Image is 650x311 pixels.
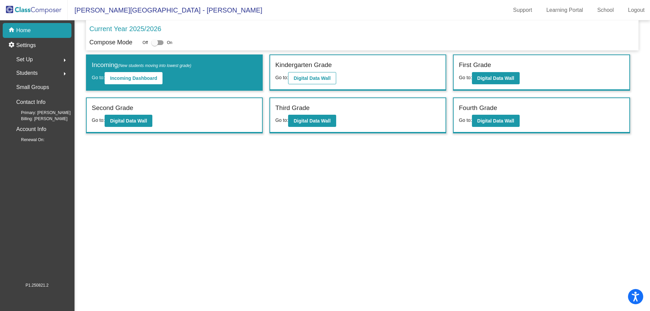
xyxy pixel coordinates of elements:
span: Students [16,68,38,78]
span: Go to: [92,117,105,123]
p: Small Groups [16,83,49,92]
span: [PERSON_NAME][GEOGRAPHIC_DATA] - [PERSON_NAME] [68,5,262,16]
p: Settings [16,41,36,49]
span: Renewal On: [10,137,44,143]
label: Third Grade [275,103,309,113]
span: Primary: [PERSON_NAME] [10,110,71,116]
span: Go to: [459,117,472,123]
a: Support [508,5,538,16]
p: Current Year 2025/2026 [89,24,161,34]
span: On [167,40,172,46]
p: Compose Mode [89,38,132,47]
label: Fourth Grade [459,103,497,113]
b: Incoming Dashboard [110,75,157,81]
mat-icon: home [8,26,16,35]
label: Second Grade [92,103,133,113]
button: Incoming Dashboard [105,72,162,84]
button: Digital Data Wall [472,72,520,84]
b: Digital Data Wall [294,75,330,81]
span: Go to: [275,117,288,123]
span: (New students moving into lowest grade) [118,63,191,68]
span: Billing: [PERSON_NAME] [10,116,67,122]
button: Digital Data Wall [288,115,336,127]
button: Digital Data Wall [105,115,152,127]
span: Go to: [92,75,105,80]
label: Kindergarten Grade [275,60,332,70]
label: First Grade [459,60,491,70]
a: Logout [623,5,650,16]
button: Digital Data Wall [288,72,336,84]
mat-icon: arrow_right [61,70,69,78]
b: Digital Data Wall [294,118,330,124]
span: Off [143,40,148,46]
b: Digital Data Wall [477,118,514,124]
button: Digital Data Wall [472,115,520,127]
mat-icon: settings [8,41,16,49]
b: Digital Data Wall [110,118,147,124]
a: School [592,5,619,16]
span: Go to: [459,75,472,80]
span: Set Up [16,55,33,64]
b: Digital Data Wall [477,75,514,81]
mat-icon: arrow_right [61,56,69,64]
label: Incoming [92,60,191,70]
span: Go to: [275,75,288,80]
p: Contact Info [16,97,45,107]
p: Home [16,26,31,35]
a: Learning Portal [541,5,589,16]
p: Account Info [16,125,46,134]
